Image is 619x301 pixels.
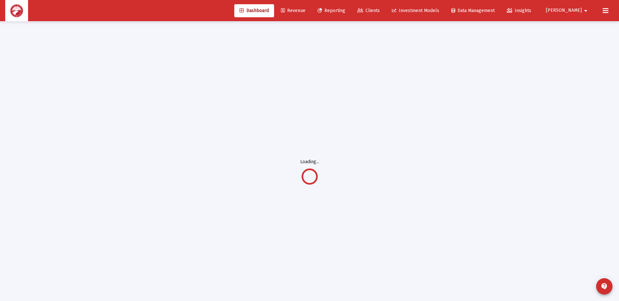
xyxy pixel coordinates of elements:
a: Data Management [446,4,500,17]
a: Dashboard [234,4,274,17]
a: Reporting [312,4,350,17]
span: Insights [507,8,531,13]
span: [PERSON_NAME] [546,8,582,13]
span: Clients [357,8,380,13]
a: Clients [352,4,385,17]
mat-icon: contact_support [600,282,608,290]
span: Revenue [281,8,305,13]
img: Dashboard [10,4,23,17]
mat-icon: arrow_drop_down [582,4,590,17]
span: Dashboard [240,8,269,13]
span: Reporting [317,8,345,13]
a: Revenue [276,4,311,17]
span: Data Management [451,8,495,13]
a: Insights [502,4,536,17]
button: [PERSON_NAME] [538,4,597,17]
a: Investment Models [387,4,444,17]
span: Investment Models [392,8,439,13]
